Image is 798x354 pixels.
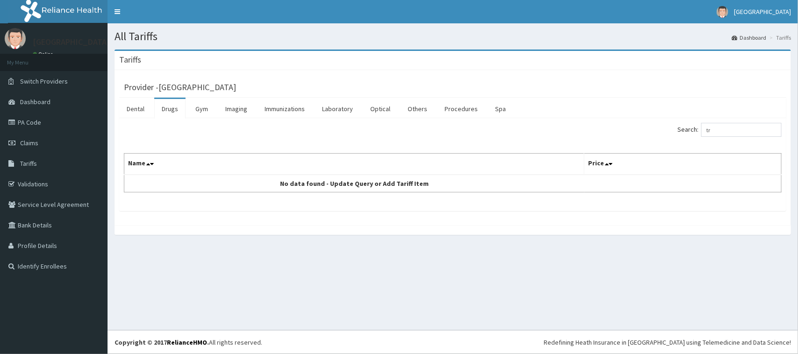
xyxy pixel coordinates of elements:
[257,99,312,119] a: Immunizations
[124,154,584,175] th: Name
[218,99,255,119] a: Imaging
[584,154,782,175] th: Price
[188,99,216,119] a: Gym
[677,123,782,137] label: Search:
[20,77,68,85] span: Switch Providers
[20,98,50,106] span: Dashboard
[115,338,209,347] strong: Copyright © 2017 .
[701,123,782,137] input: Search:
[167,338,207,347] a: RelianceHMO
[488,99,513,119] a: Spa
[400,99,435,119] a: Others
[20,139,38,147] span: Claims
[154,99,186,119] a: Drugs
[5,28,26,49] img: User Image
[119,99,152,119] a: Dental
[732,34,766,42] a: Dashboard
[33,38,110,46] p: [GEOGRAPHIC_DATA]
[315,99,360,119] a: Laboratory
[115,30,791,42] h1: All Tariffs
[20,159,37,168] span: Tariffs
[119,56,141,64] h3: Tariffs
[124,83,236,92] h3: Provider - [GEOGRAPHIC_DATA]
[108,330,798,354] footer: All rights reserved.
[33,51,55,57] a: Online
[767,34,791,42] li: Tariffs
[363,99,398,119] a: Optical
[717,6,728,18] img: User Image
[544,338,791,347] div: Redefining Heath Insurance in [GEOGRAPHIC_DATA] using Telemedicine and Data Science!
[734,7,791,16] span: [GEOGRAPHIC_DATA]
[437,99,485,119] a: Procedures
[124,175,584,192] td: No data found - Update Query or Add Tariff Item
